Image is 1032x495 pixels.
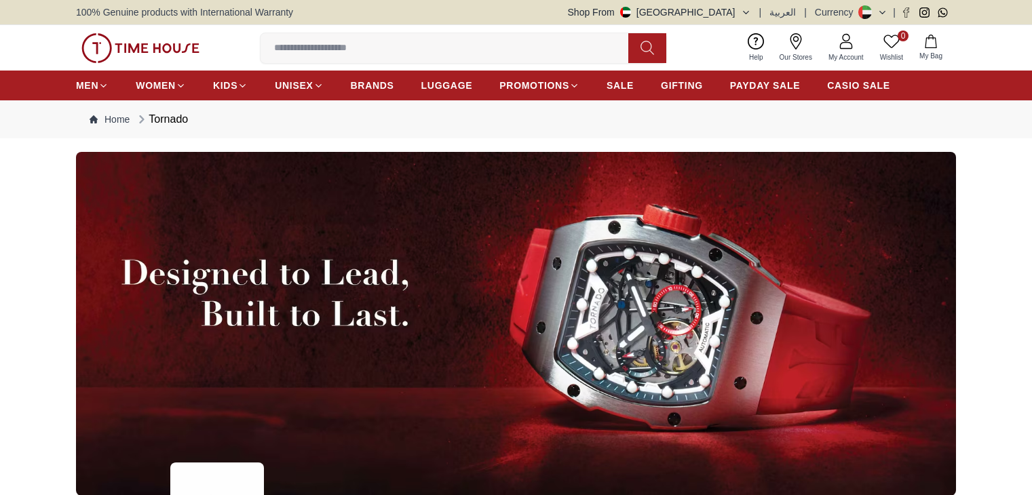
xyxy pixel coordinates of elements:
[823,52,869,62] span: My Account
[804,5,807,19] span: |
[771,31,820,65] a: Our Stores
[351,73,394,98] a: BRANDS
[914,51,948,61] span: My Bag
[893,5,896,19] span: |
[135,111,188,127] div: Tornado
[919,7,930,18] a: Instagram
[774,52,818,62] span: Our Stores
[661,79,703,92] span: GIFTING
[421,79,473,92] span: LUGGAGE
[744,52,769,62] span: Help
[661,73,703,98] a: GIFTING
[568,5,751,19] button: Shop From[GEOGRAPHIC_DATA]
[351,79,394,92] span: BRANDS
[81,33,199,63] img: ...
[759,5,762,19] span: |
[769,5,796,19] button: العربية
[607,73,634,98] a: SALE
[741,31,771,65] a: Help
[499,73,579,98] a: PROMOTIONS
[875,52,909,62] span: Wishlist
[76,100,956,138] nav: Breadcrumb
[421,73,473,98] a: LUGGAGE
[76,73,109,98] a: MEN
[90,113,130,126] a: Home
[275,73,323,98] a: UNISEX
[901,7,911,18] a: Facebook
[911,32,951,64] button: My Bag
[213,79,237,92] span: KIDS
[827,73,890,98] a: CASIO SALE
[607,79,634,92] span: SALE
[136,73,186,98] a: WOMEN
[275,79,313,92] span: UNISEX
[499,79,569,92] span: PROMOTIONS
[136,79,176,92] span: WOMEN
[730,73,800,98] a: PAYDAY SALE
[872,31,911,65] a: 0Wishlist
[730,79,800,92] span: PAYDAY SALE
[213,73,248,98] a: KIDS
[827,79,890,92] span: CASIO SALE
[815,5,859,19] div: Currency
[76,79,98,92] span: MEN
[938,7,948,18] a: Whatsapp
[620,7,631,18] img: United Arab Emirates
[898,31,909,41] span: 0
[76,5,293,19] span: 100% Genuine products with International Warranty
